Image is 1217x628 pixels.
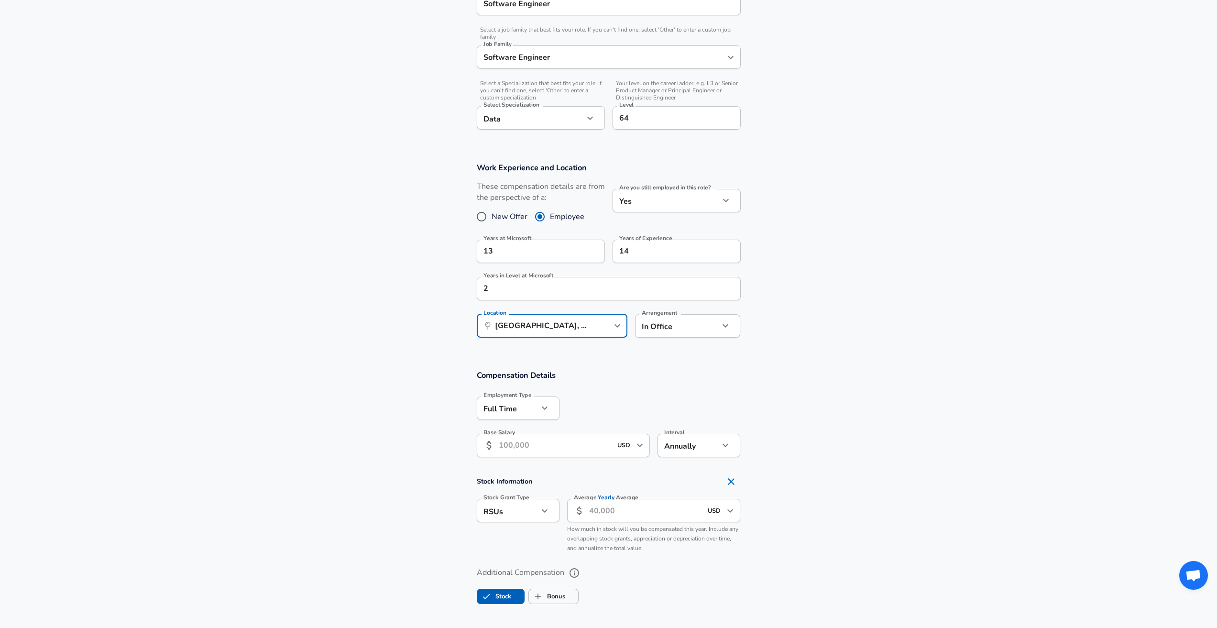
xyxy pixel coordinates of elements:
[611,319,624,332] button: Open
[477,587,511,606] label: Stock
[477,80,605,101] span: Select a Specialization that best fits your role. If you can't find one, select 'Other' to enter ...
[633,439,647,452] button: Open
[664,430,685,435] label: Interval
[477,181,605,203] label: These compensation details are from the perspective of a:
[477,370,741,381] h3: Compensation Details
[566,565,582,581] button: help
[1179,561,1208,590] div: Open chat
[529,587,547,606] span: Bonus
[499,434,612,457] input: 100,000
[724,51,737,64] button: Open
[724,504,737,518] button: Open
[483,495,529,500] label: Stock Grant Type
[477,277,720,300] input: 1
[483,102,539,108] label: Select Specialization
[619,235,672,241] label: Years of Experience
[613,189,720,212] div: Yes
[705,503,724,518] input: USD
[635,314,705,338] div: In Office
[567,525,738,552] span: How much in stock will you be compensated this year. Include any overlapping stock grants, apprec...
[619,185,711,190] label: Are you still employed in this role?
[477,397,538,420] div: Full Time
[550,211,584,222] span: Employee
[477,589,525,604] button: StockStock
[619,102,634,108] label: Level
[477,499,538,522] div: RSUs
[613,240,720,263] input: 7
[722,472,741,491] button: Remove Section
[642,310,677,316] label: Arrangement
[483,235,532,241] label: Years at Microsoft
[529,587,565,606] label: Bonus
[477,240,584,263] input: 0
[483,41,512,47] label: Job Family
[492,211,527,222] span: New Offer
[483,392,532,398] label: Employment Type
[483,273,553,278] label: Years in Level at Microsoft
[617,110,736,125] input: L3
[589,499,702,522] input: 40,000
[613,80,741,101] span: Your level on the career ladder. e.g. L3 or Senior Product Manager or Principal Engineer or Disti...
[481,50,722,65] input: Software Engineer
[658,434,719,457] div: Annually
[483,310,506,316] label: Location
[477,565,741,581] label: Additional Compensation
[477,162,741,173] h3: Work Experience and Location
[528,589,579,604] button: BonusBonus
[477,106,584,130] div: Data
[477,26,741,41] span: Select a job family that best fits your role. If you can't find one, select 'Other' to enter a cu...
[483,430,515,435] label: Base Salary
[574,495,638,500] label: Average Average
[477,472,741,491] h4: Stock Information
[598,494,614,502] span: Yearly
[614,438,634,453] input: USD
[477,587,495,606] span: Stock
